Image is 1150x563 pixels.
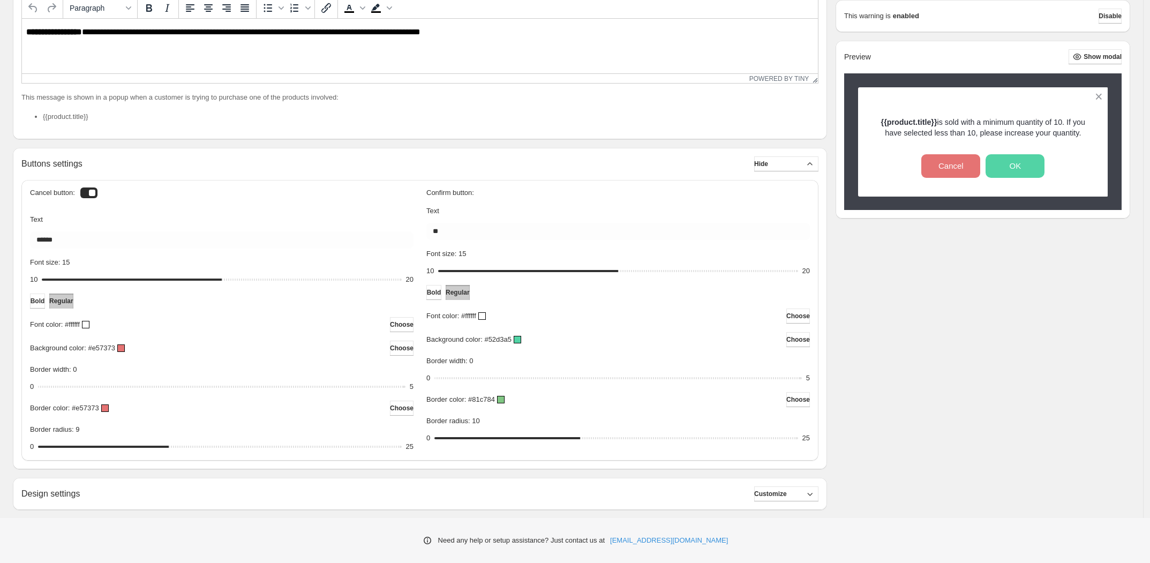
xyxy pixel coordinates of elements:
[1099,9,1122,24] button: Disable
[426,311,476,321] p: Font color: #ffffff
[31,297,45,305] span: Bold
[390,404,414,412] span: Choose
[426,285,441,300] button: Bold
[893,11,919,21] strong: enabled
[802,433,810,444] div: 25
[30,275,37,283] span: 10
[1099,12,1122,20] span: Disable
[30,319,80,330] p: Font color: #ffffff
[390,401,414,416] button: Choose
[406,274,414,285] div: 20
[30,403,99,414] p: Border color: #e57373
[921,154,980,178] button: Cancel
[30,258,70,266] span: Font size: 15
[30,189,75,197] h3: Cancel button:
[426,434,430,442] span: 0
[754,156,818,171] button: Hide
[22,19,818,73] iframe: Rich Text Area
[802,266,810,276] div: 20
[426,334,512,345] p: Background color: #52d3a5
[426,189,810,197] h3: Confirm button:
[786,395,810,404] span: Choose
[390,344,414,352] span: Choose
[30,442,34,451] span: 0
[426,207,439,215] span: Text
[844,52,871,62] h2: Preview
[426,417,480,425] span: Border radius: 10
[30,215,43,223] span: Text
[426,357,473,365] span: Border width: 0
[1069,49,1122,64] button: Show modal
[1084,52,1122,61] span: Show modal
[30,294,45,309] button: Bold
[426,374,430,382] span: 0
[786,392,810,407] button: Choose
[21,159,82,169] h2: Buttons settings
[410,381,414,392] div: 5
[49,297,73,305] span: Regular
[610,535,728,546] a: [EMAIL_ADDRESS][DOMAIN_NAME]
[49,294,73,309] button: Regular
[426,267,434,275] span: 10
[786,335,810,344] span: Choose
[786,309,810,324] button: Choose
[390,341,414,356] button: Choose
[446,285,470,300] button: Regular
[754,490,787,498] span: Customize
[881,118,937,126] strong: {{product.title}}
[427,288,441,297] span: Bold
[426,250,466,258] span: Font size: 15
[446,288,470,297] span: Regular
[426,394,495,405] p: Border color: #81c784
[30,343,115,354] p: Background color: #e57373
[749,75,809,82] a: Powered by Tiny
[806,373,810,384] div: 5
[390,317,414,332] button: Choose
[786,312,810,320] span: Choose
[877,117,1089,138] p: is sold with a minimum quantity of 10. If you have selected less than 10, please increase your qu...
[30,365,77,373] span: Border width: 0
[21,489,80,499] h2: Design settings
[844,11,891,21] p: This warning is
[390,320,414,329] span: Choose
[406,441,414,452] div: 25
[754,160,768,168] span: Hide
[70,4,122,12] span: Paragraph
[30,425,80,433] span: Border radius: 9
[809,74,818,83] div: Resize
[30,382,34,391] span: 0
[43,111,818,122] li: {{product.title}}
[21,92,818,103] p: This message is shown in a popup when a customer is trying to purchase one of the products involved:
[754,486,818,501] button: Customize
[786,332,810,347] button: Choose
[986,154,1044,178] button: OK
